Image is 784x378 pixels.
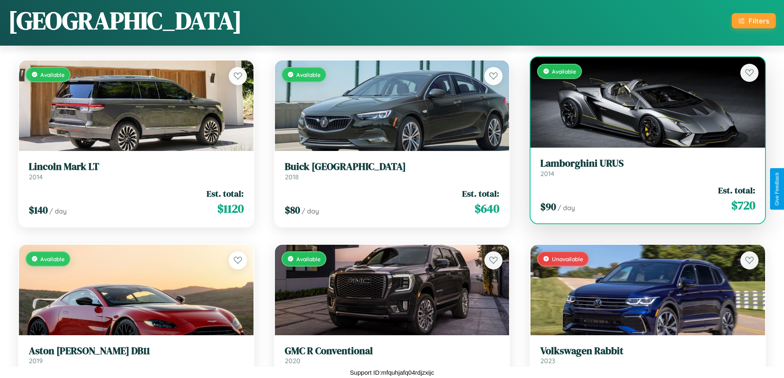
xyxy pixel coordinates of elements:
span: / day [302,207,319,215]
a: Lamborghini URUS2014 [540,158,755,178]
h1: [GEOGRAPHIC_DATA] [8,4,242,37]
span: $ 90 [540,200,556,213]
span: 2020 [285,357,300,365]
span: Available [40,71,65,78]
span: 2023 [540,357,555,365]
span: $ 1120 [217,200,244,217]
span: / day [49,207,67,215]
a: Aston [PERSON_NAME] DB112019 [29,345,244,365]
span: 2019 [29,357,43,365]
span: $ 140 [29,203,48,217]
span: Est. total: [207,188,244,199]
p: Support ID: mfquhjafq04rdjzxijc [350,367,434,378]
span: 2014 [29,173,43,181]
button: Filters [732,13,776,28]
span: 2014 [540,169,554,178]
a: Lincoln Mark LT2014 [29,161,244,181]
h3: Volkswagen Rabbit [540,345,755,357]
div: Give Feedback [774,172,780,206]
a: Volkswagen Rabbit2023 [540,345,755,365]
span: / day [558,204,575,212]
span: Available [296,255,321,262]
span: Available [40,255,65,262]
a: GMC R Conventional2020 [285,345,500,365]
span: Available [296,71,321,78]
div: Filters [749,16,769,25]
span: Available [552,68,576,75]
h3: GMC R Conventional [285,345,500,357]
span: $ 720 [731,197,755,213]
h3: Lincoln Mark LT [29,161,244,173]
span: $ 80 [285,203,300,217]
h3: Aston [PERSON_NAME] DB11 [29,345,244,357]
span: $ 640 [475,200,499,217]
span: Est. total: [462,188,499,199]
span: Est. total: [718,184,755,196]
span: 2018 [285,173,299,181]
span: Unavailable [552,255,583,262]
a: Buick [GEOGRAPHIC_DATA]2018 [285,161,500,181]
h3: Lamborghini URUS [540,158,755,169]
h3: Buick [GEOGRAPHIC_DATA] [285,161,500,173]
